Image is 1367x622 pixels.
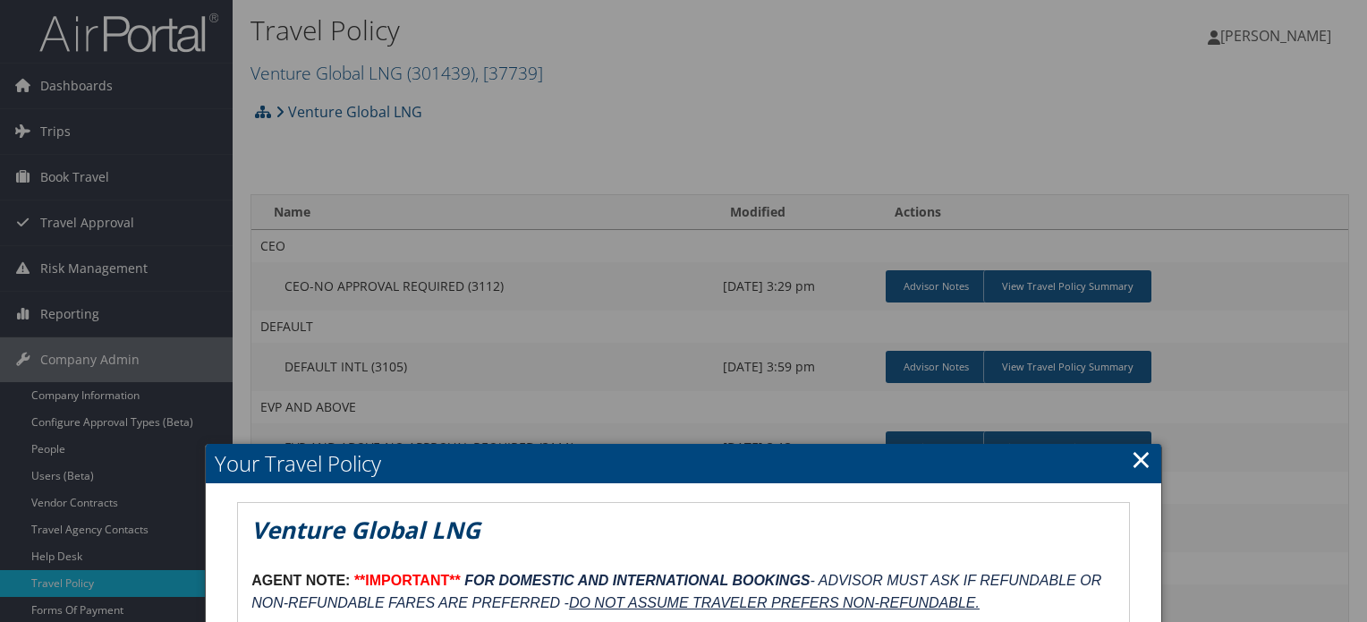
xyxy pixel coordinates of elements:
h2: Your Travel Policy [206,444,1161,483]
em: FOR DOMESTIC AND INTERNATIONAL BOOKINGS [464,573,810,588]
em: Venture Global LNG [251,514,480,546]
a: Close [1131,441,1151,477]
u: DO NOT ASSUME TRAVELER PREFERS NON-REFUNDABLE. [569,595,980,610]
strong: AGENT NOTE: [251,573,350,588]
